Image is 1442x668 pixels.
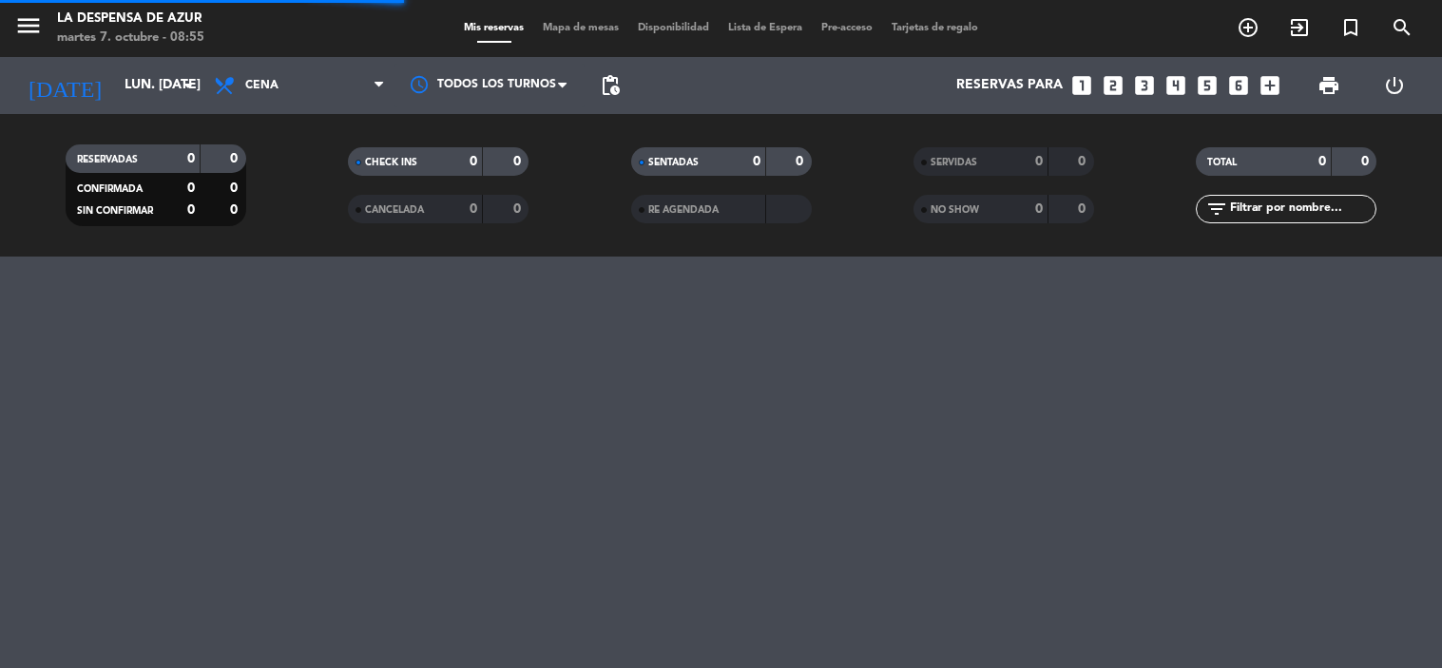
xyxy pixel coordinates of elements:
[230,203,241,217] strong: 0
[533,23,628,33] span: Mapa de mesas
[187,203,195,217] strong: 0
[187,181,195,195] strong: 0
[77,155,138,164] span: RESERVADAS
[1078,155,1089,168] strong: 0
[1317,74,1340,97] span: print
[796,155,807,168] strong: 0
[1205,198,1228,220] i: filter_list
[1318,155,1326,168] strong: 0
[812,23,882,33] span: Pre-acceso
[454,23,533,33] span: Mis reservas
[187,152,195,165] strong: 0
[230,181,241,195] strong: 0
[1258,73,1282,98] i: add_box
[1035,155,1043,168] strong: 0
[1069,73,1094,98] i: looks_one
[245,79,279,92] span: Cena
[1361,155,1373,168] strong: 0
[470,202,477,216] strong: 0
[931,158,977,167] span: SERVIDAS
[599,74,622,97] span: pending_actions
[1339,16,1362,39] i: turned_in_not
[1237,16,1259,39] i: add_circle_outline
[956,78,1063,93] span: Reservas para
[57,29,204,48] div: martes 7. octubre - 08:55
[77,206,153,216] span: SIN CONFIRMAR
[931,205,979,215] span: NO SHOW
[513,155,525,168] strong: 0
[470,155,477,168] strong: 0
[648,205,719,215] span: RE AGENDADA
[1078,202,1089,216] strong: 0
[1132,73,1157,98] i: looks_3
[628,23,719,33] span: Disponibilidad
[1391,16,1413,39] i: search
[719,23,812,33] span: Lista de Espera
[365,158,417,167] span: CHECK INS
[1035,202,1043,216] strong: 0
[1228,199,1375,219] input: Filtrar por nombre...
[1101,73,1125,98] i: looks_two
[77,184,143,194] span: CONFIRMADA
[1362,57,1428,114] div: LOG OUT
[1226,73,1251,98] i: looks_6
[753,155,760,168] strong: 0
[882,23,988,33] span: Tarjetas de regalo
[230,152,241,165] strong: 0
[14,11,43,40] i: menu
[14,11,43,47] button: menu
[648,158,699,167] span: SENTADAS
[1288,16,1311,39] i: exit_to_app
[1383,74,1406,97] i: power_settings_new
[177,74,200,97] i: arrow_drop_down
[1207,158,1237,167] span: TOTAL
[365,205,424,215] span: CANCELADA
[1195,73,1220,98] i: looks_5
[513,202,525,216] strong: 0
[57,10,204,29] div: La Despensa de Azur
[14,65,115,106] i: [DATE]
[1163,73,1188,98] i: looks_4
